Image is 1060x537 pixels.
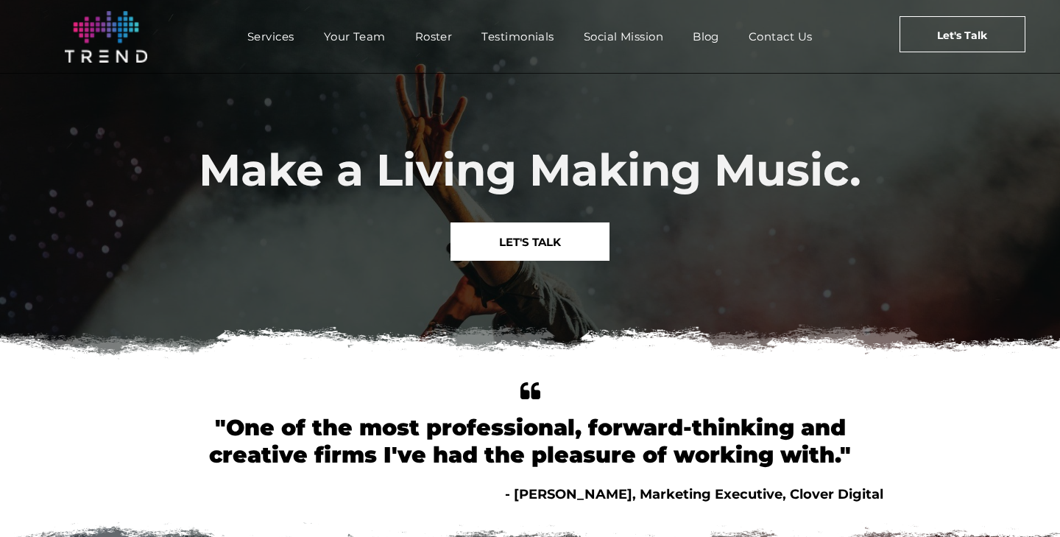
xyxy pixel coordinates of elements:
font: "One of the most professional, forward-thinking and creative firms I've had the pleasure of worki... [209,414,851,468]
span: - [PERSON_NAME], Marketing Executive, Clover Digital [505,486,883,502]
img: logo [65,11,147,63]
a: Contact Us [734,26,827,47]
span: Make a Living Making Music. [199,143,861,197]
a: Testimonials [467,26,568,47]
a: Social Mission [569,26,678,47]
a: Services [233,26,309,47]
a: LET'S TALK [451,222,609,261]
a: Let's Talk [900,16,1025,52]
span: Let's Talk [937,17,987,54]
a: Roster [400,26,467,47]
a: Blog [678,26,734,47]
iframe: Chat Widget [986,466,1060,537]
span: LET'S TALK [499,223,561,261]
a: Your Team [309,26,400,47]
